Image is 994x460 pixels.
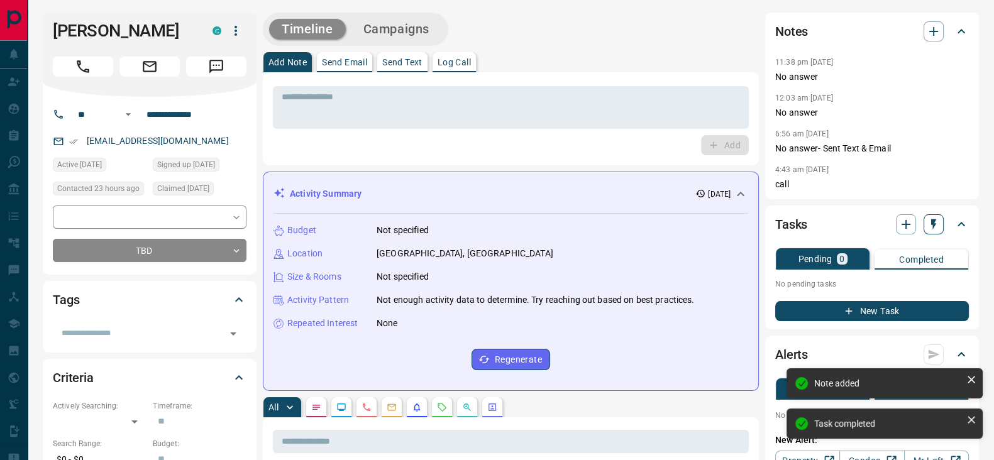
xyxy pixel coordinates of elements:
p: Send Text [382,58,422,67]
p: Location [287,247,323,260]
div: TBD [53,239,246,262]
p: Activity Summary [290,187,362,200]
button: Campaigns [351,19,442,40]
a: [EMAIL_ADDRESS][DOMAIN_NAME] [87,136,229,146]
svg: Calls [362,402,372,412]
button: New Task [775,301,969,321]
svg: Notes [311,402,321,412]
div: Alerts [775,339,969,370]
button: Open [121,107,136,122]
svg: Requests [437,402,447,412]
h2: Tasks [775,214,807,234]
div: Tasks [775,209,969,239]
p: 6:56 am [DATE] [775,129,829,138]
div: condos.ca [213,26,221,35]
svg: Listing Alerts [412,402,422,412]
span: Signed up [DATE] [157,158,215,171]
p: No answer- Sent Text & Email [775,142,969,155]
div: Sun Oct 12 2025 [153,182,246,199]
div: Notes [775,16,969,47]
p: Repeated Interest [287,317,358,330]
p: All [268,403,279,412]
p: Not specified [377,224,429,237]
p: No answer [775,70,969,84]
h2: Criteria [53,368,94,388]
p: No pending tasks [775,275,969,293]
svg: Agent Actions [487,402,497,412]
div: Sun Oct 12 2025 [153,158,246,175]
svg: Emails [387,402,397,412]
p: No listing alerts available [775,410,969,421]
p: Completed [899,255,944,264]
svg: Lead Browsing Activity [336,402,346,412]
p: 0 [839,255,844,263]
p: Size & Rooms [287,270,341,283]
p: Timeframe: [153,400,246,412]
p: No answer [775,106,969,119]
div: Sun Oct 12 2025 [53,158,146,175]
p: Pending [798,255,832,263]
p: Budget: [153,438,246,449]
div: Activity Summary[DATE] [273,182,748,205]
span: Message [186,57,246,77]
svg: Email Verified [69,137,78,146]
p: Log Call [438,58,471,67]
svg: Opportunities [462,402,472,412]
p: [GEOGRAPHIC_DATA], [GEOGRAPHIC_DATA] [377,247,553,260]
span: Call [53,57,113,77]
h2: Alerts [775,344,808,364]
h2: Tags [53,290,79,310]
span: Active [DATE] [57,158,102,171]
div: Criteria [53,363,246,393]
h1: [PERSON_NAME] [53,21,194,41]
p: Not specified [377,270,429,283]
p: Actively Searching: [53,400,146,412]
span: Contacted 23 hours ago [57,182,140,195]
p: call [775,178,969,191]
p: 4:43 am [DATE] [775,165,829,174]
div: Tue Oct 14 2025 [53,182,146,199]
div: Task completed [814,419,961,429]
div: Tags [53,285,246,315]
p: 12:03 am [DATE] [775,94,833,102]
p: Budget [287,224,316,237]
button: Timeline [269,19,346,40]
p: New Alert: [775,434,969,447]
p: Search Range: [53,438,146,449]
p: Activity Pattern [287,293,349,307]
p: Send Email [322,58,367,67]
span: Email [119,57,180,77]
span: Claimed [DATE] [157,182,209,195]
h2: Notes [775,21,808,41]
button: Open [224,325,242,342]
div: Note added [814,378,961,388]
p: Add Note [268,58,307,67]
p: [DATE] [708,189,731,200]
p: None [377,317,398,330]
p: Not enough activity data to determine. Try reaching out based on best practices. [377,293,695,307]
p: 11:38 pm [DATE] [775,58,833,67]
button: Regenerate [472,349,550,370]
